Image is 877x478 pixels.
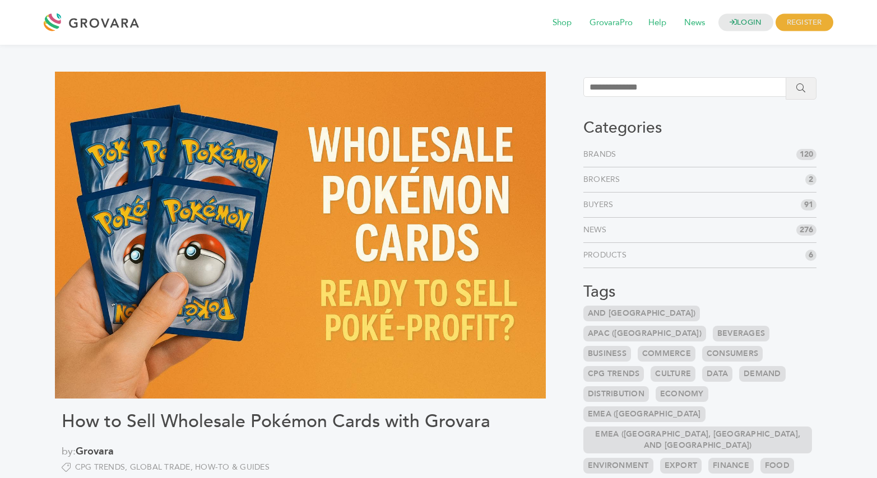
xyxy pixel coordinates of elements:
[583,386,649,402] a: Distribution
[656,386,708,402] a: Economy
[638,346,695,362] a: Commerce
[713,326,769,341] a: Beverages
[676,17,713,29] a: News
[76,444,114,458] a: Grovara
[739,366,786,382] a: Demand
[776,14,833,31] span: REGISTER
[708,458,754,474] a: Finance
[641,12,674,34] span: Help
[676,12,713,34] span: News
[62,444,539,459] span: by:
[583,366,644,382] a: CPG Trends
[760,458,794,474] a: Food
[583,406,706,422] a: EMEA ([GEOGRAPHIC_DATA]
[583,346,631,362] a: Business
[75,462,130,472] a: CPG Trends
[545,17,579,29] a: Shop
[582,17,641,29] a: GrovaraPro
[130,462,196,472] a: Global Trade
[805,174,816,185] span: 2
[583,224,611,236] a: News
[583,283,817,302] h3: Tags
[62,411,539,432] h1: How to Sell Wholesale Pokémon Cards with Grovara
[702,366,732,382] a: Data
[583,427,813,453] a: EMEA ([GEOGRAPHIC_DATA], [GEOGRAPHIC_DATA], and [GEOGRAPHIC_DATA])
[582,12,641,34] span: GrovaraPro
[583,199,618,210] a: Buyers
[195,462,270,472] a: How-To & Guides
[796,149,816,160] span: 120
[583,149,621,160] a: Brands
[660,458,702,474] a: Export
[651,366,695,382] a: Culture
[718,14,773,31] a: LOGIN
[545,12,579,34] span: Shop
[805,250,816,261] span: 6
[796,224,816,236] span: 276
[702,346,763,362] a: Consumers
[641,17,674,29] a: Help
[583,174,625,185] a: Brokers
[583,458,653,474] a: Environment
[801,199,816,210] span: 91
[583,250,631,261] a: Products
[583,306,700,321] a: and [GEOGRAPHIC_DATA])
[583,119,817,138] h3: Categories
[583,326,706,341] a: APAC ([GEOGRAPHIC_DATA])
